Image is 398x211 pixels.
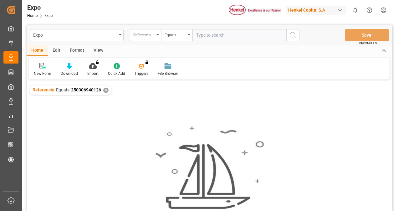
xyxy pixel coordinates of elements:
div: Home [27,45,48,56]
div: Quick Add [108,71,125,76]
div: Referencia [133,31,155,38]
div: Expo [33,31,117,39]
span: Equals [56,87,69,92]
div: New Form [34,71,51,76]
a: Home [27,13,38,18]
div: Expo [27,3,53,12]
input: Type to search [192,29,286,41]
div: Edit [48,45,65,56]
button: open menu [161,29,192,41]
button: open menu [30,29,124,41]
button: Save [345,29,389,41]
button: search button [286,29,299,41]
span: Ctrl/CMD + S [359,41,377,45]
span: 250306940126 [71,87,101,92]
span: Referencia [33,87,54,92]
div: Equals [165,31,186,38]
img: Henkel%20logo.jpg_1689854090.jpg [229,5,281,16]
button: open menu [130,29,161,41]
div: ✕ [103,88,109,93]
div: File Browser [158,71,178,76]
img: smooth_sailing.jpeg [155,126,264,210]
div: Download [61,71,78,76]
div: Format [65,45,89,56]
div: View [89,45,108,56]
